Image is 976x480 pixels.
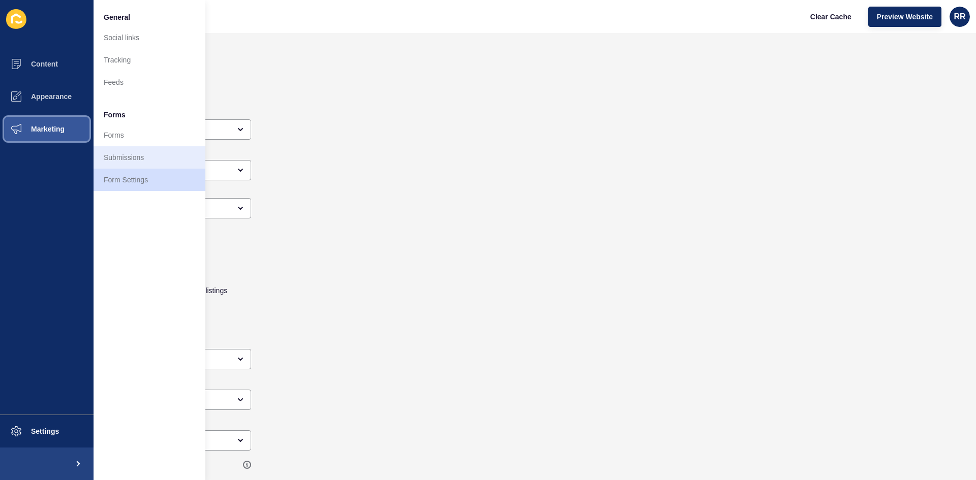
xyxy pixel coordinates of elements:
[104,110,126,120] span: Forms
[94,124,205,146] a: Forms
[877,12,933,22] span: Preview Website
[954,12,965,22] span: RR
[104,12,130,22] span: General
[868,7,941,27] button: Preview Website
[94,49,205,71] a: Tracking
[810,12,851,22] span: Clear Cache
[94,71,205,93] a: Feeds
[94,146,205,169] a: Submissions
[94,169,205,191] a: Form Settings
[802,7,860,27] button: Clear Cache
[94,26,205,49] a: Social links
